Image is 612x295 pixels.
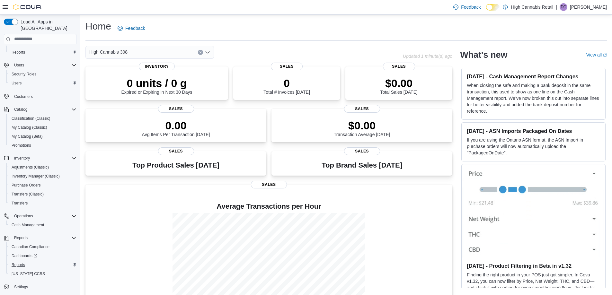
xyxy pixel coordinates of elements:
p: $0.00 [380,77,417,90]
span: Transfers [12,201,28,206]
h1: Home [85,20,111,33]
span: Users [12,81,22,86]
span: Reports [9,261,76,269]
a: Classification (Classic) [9,115,53,122]
button: Inventory [12,154,32,162]
div: Transaction Average [DATE] [334,119,390,137]
span: Dashboards [12,253,37,258]
span: Adjustments (Classic) [12,165,49,170]
p: High Cannabis Retail [511,3,554,11]
button: My Catalog (Classic) [6,123,79,132]
a: Canadian Compliance [9,243,52,251]
button: Operations [1,212,79,221]
span: Inventory [14,156,30,161]
div: Expired or Expiring in Next 30 Days [121,77,192,95]
svg: External link [603,53,607,57]
p: 0 units / 0 g [121,77,192,90]
span: My Catalog (Beta) [9,133,76,140]
h3: Top Brand Sales [DATE] [322,161,402,169]
span: Promotions [9,142,76,149]
span: Sales [383,63,415,70]
button: Canadian Compliance [6,242,79,251]
span: Operations [12,212,76,220]
button: Security Roles [6,70,79,79]
a: Cash Management [9,221,47,229]
span: Inventory Manager (Classic) [12,174,60,179]
span: Transfers (Classic) [12,192,44,197]
button: Cash Management [6,221,79,230]
span: Washington CCRS [9,270,76,278]
button: Adjustments (Classic) [6,163,79,172]
a: Feedback [115,22,147,35]
span: Reports [12,262,25,267]
span: Canadian Compliance [9,243,76,251]
button: Customers [1,91,79,101]
a: Transfers [9,199,30,207]
p: [PERSON_NAME] [570,3,607,11]
span: Purchase Orders [9,181,76,189]
a: View allExternal link [586,52,607,57]
span: Load All Apps in [GEOGRAPHIC_DATA] [18,19,76,31]
div: Avg Items Per Transaction [DATE] [142,119,210,137]
div: Total # Invoices [DATE] [263,77,310,95]
p: | [556,3,557,11]
span: DC [561,3,566,11]
span: Settings [14,284,28,290]
h3: [DATE] - ASN Imports Packaged On Dates [467,128,600,134]
a: My Catalog (Beta) [9,133,45,140]
button: Users [6,79,79,88]
a: Reports [9,48,28,56]
a: Customers [12,93,35,100]
input: Dark Mode [486,4,500,11]
span: Operations [14,213,33,219]
span: Customers [12,92,76,100]
span: Transfers (Classic) [9,190,76,198]
h3: Top Product Sales [DATE] [132,161,219,169]
span: My Catalog (Classic) [12,125,47,130]
span: Adjustments (Classic) [9,163,76,171]
span: Inventory [12,154,76,162]
span: Dashboards [9,252,76,260]
button: Inventory [1,154,79,163]
button: Catalog [12,106,30,113]
a: Purchase Orders [9,181,43,189]
span: Settings [12,283,76,291]
a: Dashboards [9,252,40,260]
button: Users [1,61,79,70]
span: Inventory Manager (Classic) [9,172,76,180]
p: $0.00 [334,119,390,132]
button: Clear input [198,50,203,55]
span: Security Roles [9,70,76,78]
span: Classification (Classic) [12,116,50,121]
a: Feedback [451,1,483,13]
a: Dashboards [6,251,79,260]
button: Transfers (Classic) [6,190,79,199]
span: Reports [14,235,28,240]
button: Operations [12,212,36,220]
span: Reports [9,48,76,56]
button: Purchase Orders [6,181,79,190]
p: When closing the safe and making a bank deposit in the same transaction, this used to show as one... [467,82,600,114]
button: Reports [1,233,79,242]
span: Sales [344,147,380,155]
span: Customers [14,94,33,99]
h3: [DATE] - Cash Management Report Changes [467,73,600,80]
span: Purchase Orders [12,183,41,188]
button: Open list of options [205,50,210,55]
span: Users [9,79,76,87]
a: Users [9,79,24,87]
span: Cash Management [12,222,44,228]
a: Inventory Manager (Classic) [9,172,62,180]
p: If you are using the Ontario ASN format, the ASN Import in purchase orders will now automatically... [467,137,600,156]
a: Security Roles [9,70,39,78]
span: Catalog [14,107,27,112]
h2: What's new [460,50,507,60]
span: High Cannabis 308 [89,48,128,56]
span: My Catalog (Beta) [12,134,43,139]
a: My Catalog (Classic) [9,124,50,131]
button: Users [12,61,27,69]
span: Security Roles [12,72,36,77]
a: Promotions [9,142,34,149]
a: Settings [12,283,31,291]
button: Reports [6,48,79,57]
